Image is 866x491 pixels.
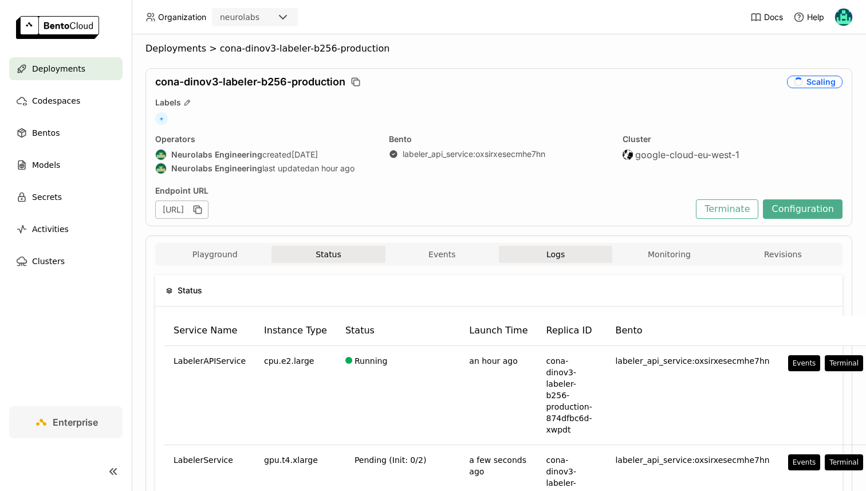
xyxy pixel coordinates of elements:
button: Terminal [825,454,863,470]
th: Service Name [164,316,255,346]
span: Help [807,12,824,22]
div: Bento [389,134,609,144]
a: Docs [750,11,783,23]
span: Activities [32,222,69,236]
th: Replica ID [537,316,606,346]
span: cona-dinov3-labeler-b256-production [155,76,345,88]
span: a few seconds ago [469,455,526,476]
span: Docs [764,12,783,22]
span: LabelerService [174,454,233,466]
button: Events [385,246,499,263]
a: Secrets [9,186,123,209]
strong: Neurolabs Engineering [171,163,262,174]
img: Neurolabs Engineering [156,150,166,160]
img: logo [16,16,99,39]
div: Events [793,359,816,368]
td: cona-dinov3-labeler-b256-production-874dfbc6d-xwpdt [537,346,606,445]
th: Status [336,316,460,346]
span: Bentos [32,126,60,140]
i: loading [793,77,804,87]
div: created [155,149,375,160]
button: Terminate [696,199,758,219]
span: Deployments [145,43,206,54]
div: [URL] [155,201,208,219]
div: Endpoint URL [155,186,690,196]
img: Neurolabs Engineering [156,163,166,174]
a: Enterprise [9,406,123,438]
div: Operators [155,134,375,144]
button: Events [788,454,821,470]
span: cona-dinov3-labeler-b256-production [220,43,390,54]
a: Clusters [9,250,123,273]
td: cpu.e2.large [255,346,336,445]
strong: Neurolabs Engineering [171,150,262,160]
div: neurolabs [220,11,259,23]
span: Enterprise [53,417,98,428]
th: Launch Time [460,316,537,346]
div: Labels [155,97,843,108]
span: [DATE] [292,150,318,160]
span: an hour ago [469,356,517,366]
a: Activities [9,218,123,241]
span: an hour ago [310,163,355,174]
div: Events [793,458,816,467]
div: last updated [155,163,375,174]
td: labeler_api_service:oxsirxesecmhe7hn [606,346,778,445]
nav: Breadcrumbs navigation [145,43,852,54]
input: Selected neurolabs. [261,12,262,23]
span: + [155,112,168,125]
button: Events [788,355,821,371]
div: Cluster [623,134,843,144]
div: Scaling [787,76,843,88]
span: LabelerAPIService [174,355,246,367]
span: Logs [546,249,565,260]
button: Configuration [763,199,843,219]
a: Bentos [9,121,123,144]
span: Deployments [32,62,85,76]
div: Help [793,11,824,23]
span: google-cloud-eu-west-1 [635,149,739,160]
button: Revisions [726,246,840,263]
a: Deployments [9,57,123,80]
button: Playground [158,246,271,263]
button: Status [271,246,385,263]
a: Codespaces [9,89,123,112]
span: Secrets [32,190,62,204]
span: > [206,43,220,54]
a: Models [9,154,123,176]
span: Clusters [32,254,65,268]
td: Running [336,346,460,445]
span: Models [32,158,60,172]
button: Monitoring [612,246,726,263]
span: Codespaces [32,94,80,108]
span: Organization [158,12,206,22]
th: Instance Type [255,316,336,346]
img: Calin Cojocaru [835,9,852,26]
th: Bento [606,316,778,346]
span: Status [178,284,202,297]
a: labeler_api_service:oxsirxesecmhe7hn [403,149,545,159]
button: Terminal [825,355,863,371]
